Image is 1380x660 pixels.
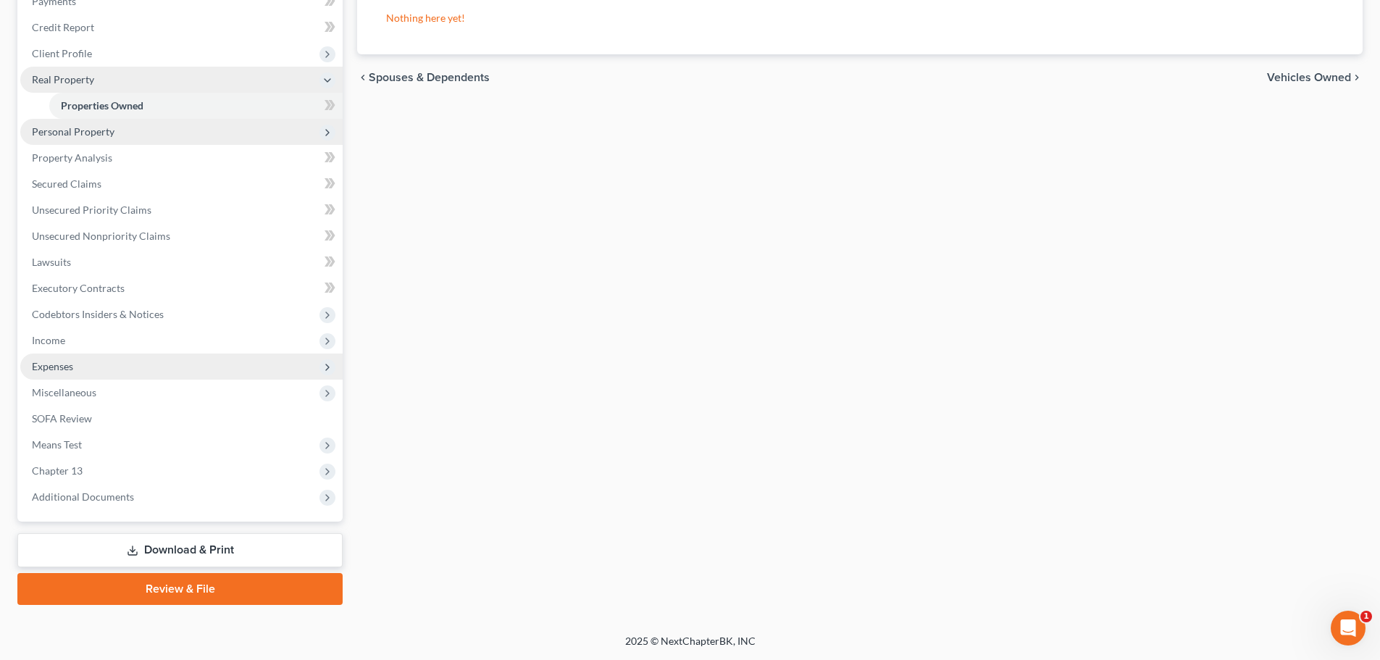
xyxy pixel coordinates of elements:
span: Personal Property [32,125,114,138]
button: Vehicles Owned chevron_right [1267,72,1363,83]
span: Real Property [32,73,94,85]
span: Codebtors Insiders & Notices [32,308,164,320]
a: Review & File [17,573,343,605]
a: Unsecured Nonpriority Claims [20,223,343,249]
span: Credit Report [32,21,94,33]
span: Means Test [32,438,82,451]
span: Client Profile [32,47,92,59]
span: Spouses & Dependents [369,72,490,83]
button: chevron_left Spouses & Dependents [357,72,490,83]
span: Vehicles Owned [1267,72,1351,83]
a: Unsecured Priority Claims [20,197,343,223]
a: Download & Print [17,533,343,567]
a: SOFA Review [20,406,343,432]
a: Credit Report [20,14,343,41]
span: Income [32,334,65,346]
a: Lawsuits [20,249,343,275]
span: Property Analysis [32,151,112,164]
a: Property Analysis [20,145,343,171]
iframe: Intercom live chat [1331,611,1366,646]
span: Lawsuits [32,256,71,268]
span: SOFA Review [32,412,92,425]
span: Properties Owned [61,99,143,112]
i: chevron_right [1351,72,1363,83]
span: Chapter 13 [32,464,83,477]
span: Miscellaneous [32,386,96,398]
a: Executory Contracts [20,275,343,301]
span: Expenses [32,360,73,372]
span: Secured Claims [32,177,101,190]
span: Executory Contracts [32,282,125,294]
div: 2025 © NextChapterBK, INC [277,634,1103,660]
a: Properties Owned [49,93,343,119]
span: Additional Documents [32,490,134,503]
a: Secured Claims [20,171,343,197]
span: Unsecured Nonpriority Claims [32,230,170,242]
span: Unsecured Priority Claims [32,204,151,216]
i: chevron_left [357,72,369,83]
span: 1 [1360,611,1372,622]
p: Nothing here yet! [386,11,1334,25]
